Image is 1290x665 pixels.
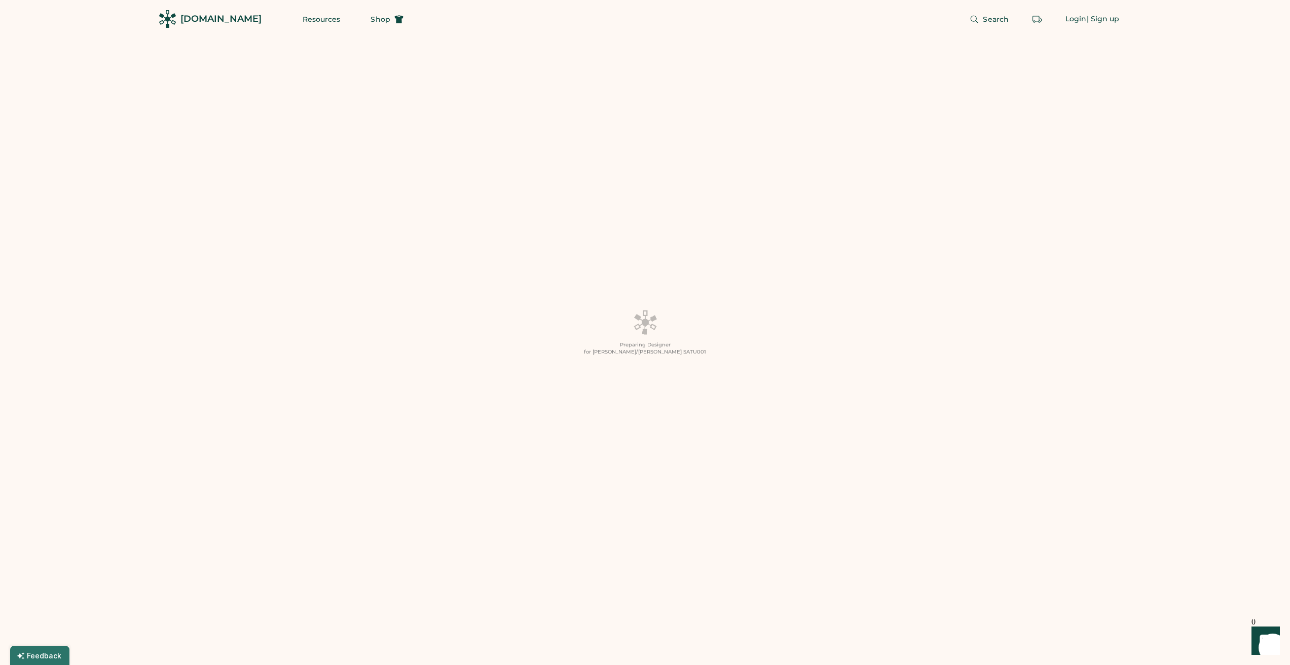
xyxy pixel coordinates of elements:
span: Shop [371,16,390,23]
img: Rendered Logo - Screens [159,10,176,28]
img: Platens-Black-Loader-Spin-rich%20black.webp [633,309,657,335]
span: Search [983,16,1009,23]
div: [DOMAIN_NAME] [180,13,262,25]
button: Resources [290,9,353,29]
div: Preparing Designer for [PERSON_NAME]/[PERSON_NAME] SATU001 [584,341,706,356]
div: | Sign up [1087,14,1120,24]
button: Search [957,9,1021,29]
iframe: Front Chat [1242,619,1285,663]
button: Shop [358,9,415,29]
div: Login [1065,14,1087,24]
button: Retrieve an order [1027,9,1047,29]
